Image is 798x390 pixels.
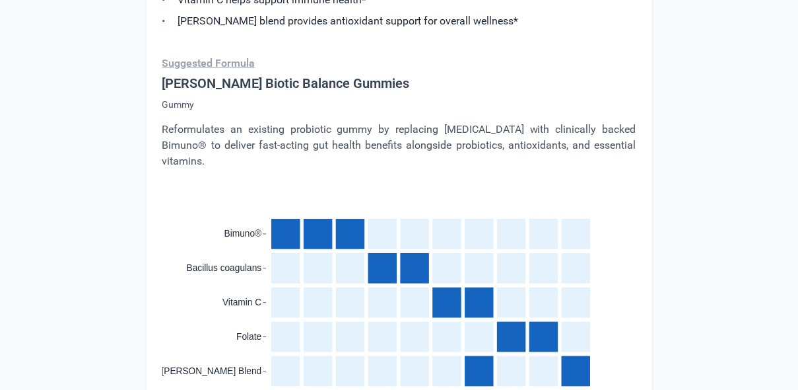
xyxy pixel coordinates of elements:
[263,234,266,371] g: y-axis tick
[236,332,262,342] text: Folate
[162,98,636,111] p: Gummy
[271,219,590,387] g: cell
[162,122,636,169] p: Reformulates an existing probiotic gummy by replacing [MEDICAL_DATA] with clinically backed Bimun...
[161,229,261,376] g: y-axis tick label
[224,229,261,239] text: Bimuno®
[161,366,261,376] text: [PERSON_NAME] Blend
[162,13,636,29] li: [PERSON_NAME] blend provides antioxidant support for overall wellness*
[162,74,636,93] h4: [PERSON_NAME] Biotic Balance Gummies
[162,56,636,71] p: Suggested Formula
[222,297,261,307] text: Vitamin C
[186,263,261,273] text: Bacillus coagulans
